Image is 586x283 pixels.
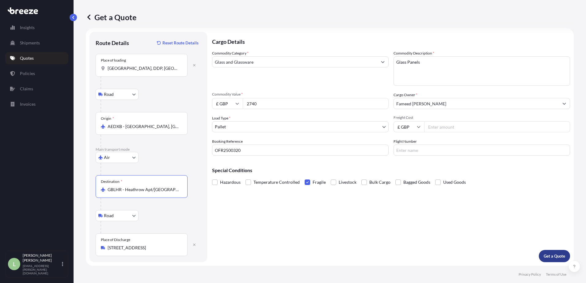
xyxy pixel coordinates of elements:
p: Reset Route Details [162,40,199,46]
div: Place of loading [101,58,126,63]
label: Flight Number [394,138,417,145]
input: Your internal reference [212,145,389,156]
span: Road [104,91,114,97]
a: Terms of Use [546,272,566,277]
p: Get a Quote [544,253,565,259]
p: Shipments [20,40,40,46]
p: Main transport mode [96,147,201,152]
span: Fragile [313,178,326,187]
span: Pallet [215,124,226,130]
label: Booking Reference [212,138,243,145]
a: Shipments [5,37,68,49]
label: Cargo Owner [394,92,417,98]
button: Reset Route Details [154,38,201,48]
p: Quotes [20,55,34,61]
p: [PERSON_NAME] [PERSON_NAME] [23,253,61,263]
input: Enter amount [424,121,570,132]
input: Enter name [394,145,570,156]
p: [EMAIL_ADDRESS][PERSON_NAME][DOMAIN_NAME] [23,264,61,275]
span: Bagged Goods [403,178,430,187]
div: Destination [101,179,122,184]
a: Invoices [5,98,68,110]
input: Full name [394,98,559,109]
button: Pallet [212,121,389,132]
span: Road [104,213,114,219]
p: Policies [20,70,35,77]
p: Get a Quote [86,12,136,22]
a: Claims [5,83,68,95]
button: Show suggestions [559,98,570,109]
p: Cargo Details [212,32,570,50]
button: Select transport [96,89,139,100]
div: Place of Discharge [101,237,130,242]
span: Commodity Value [212,92,389,97]
div: Origin [101,116,114,121]
span: Livestock [339,178,356,187]
a: Quotes [5,52,68,64]
span: Hazardous [220,178,241,187]
input: Origin [108,123,180,130]
span: L [13,261,16,267]
span: Used Goods [443,178,466,187]
a: Privacy Policy [519,272,541,277]
a: Insights [5,21,68,34]
p: Special Conditions [212,168,570,173]
label: Commodity Description [394,50,434,56]
p: Route Details [96,39,129,47]
button: Show suggestions [377,56,388,67]
span: Freight Cost [394,115,570,120]
p: Insights [20,25,35,31]
button: Get a Quote [539,250,570,262]
input: Type amount [243,98,389,109]
button: Select transport [96,152,139,163]
p: Claims [20,86,33,92]
input: Place of loading [108,65,180,71]
input: Place of Discharge [108,245,180,251]
input: Destination [108,187,180,193]
p: Invoices [20,101,36,107]
span: Bulk Cargo [369,178,390,187]
input: Select a commodity type [212,56,377,67]
span: Temperature Controlled [253,178,300,187]
button: Select transport [96,210,139,221]
a: Policies [5,67,68,80]
label: Commodity Category [212,50,249,56]
span: Load Type [212,115,230,121]
span: Air [104,154,110,160]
